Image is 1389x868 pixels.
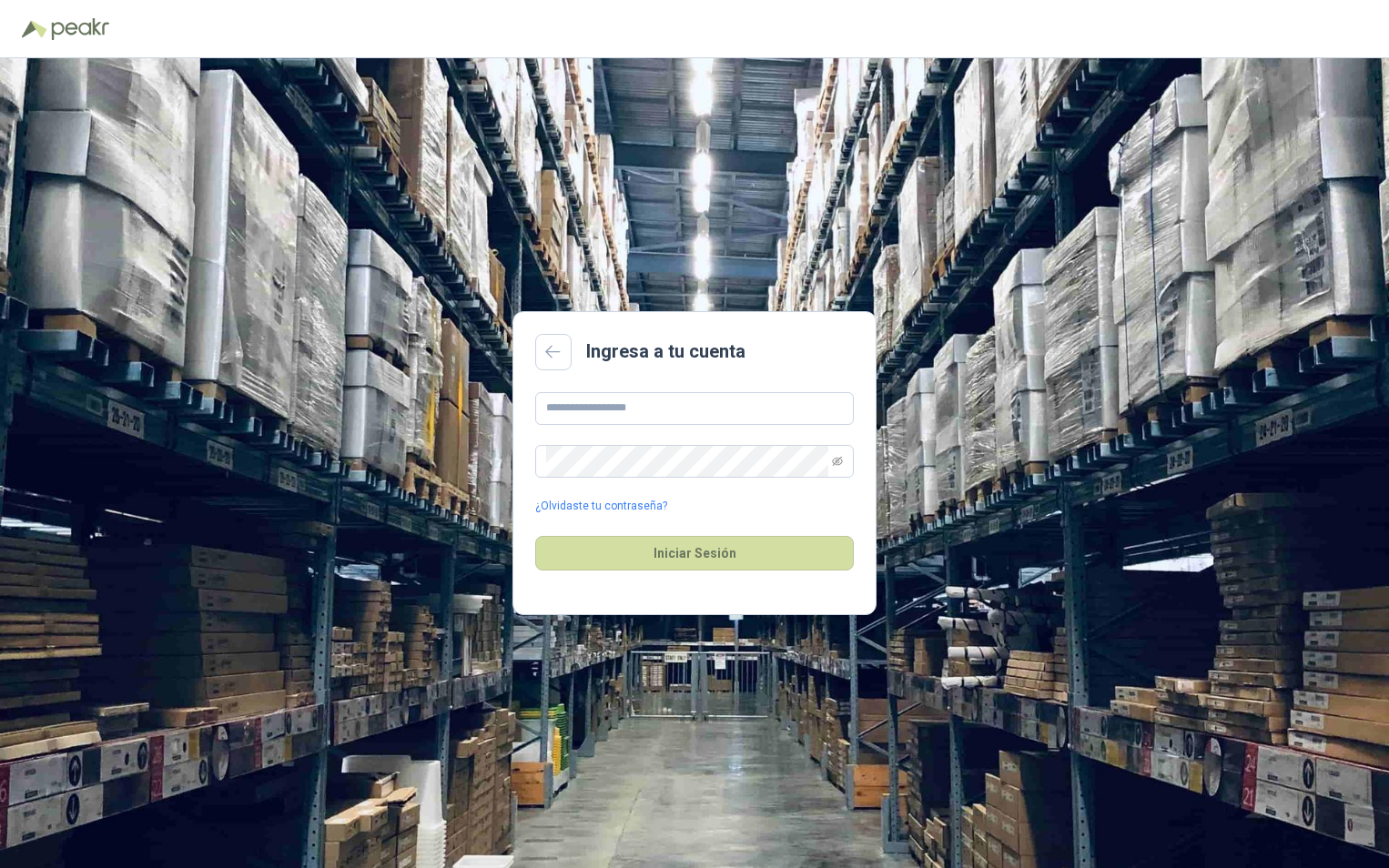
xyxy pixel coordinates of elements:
[832,456,843,467] span: eye-invisible
[535,536,854,570] button: Iniciar Sesión
[22,20,47,38] img: Logo
[586,338,745,366] h2: Ingresa a tu cuenta
[535,498,667,515] a: ¿Olvidaste tu contraseña?
[51,18,109,40] img: Peakr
